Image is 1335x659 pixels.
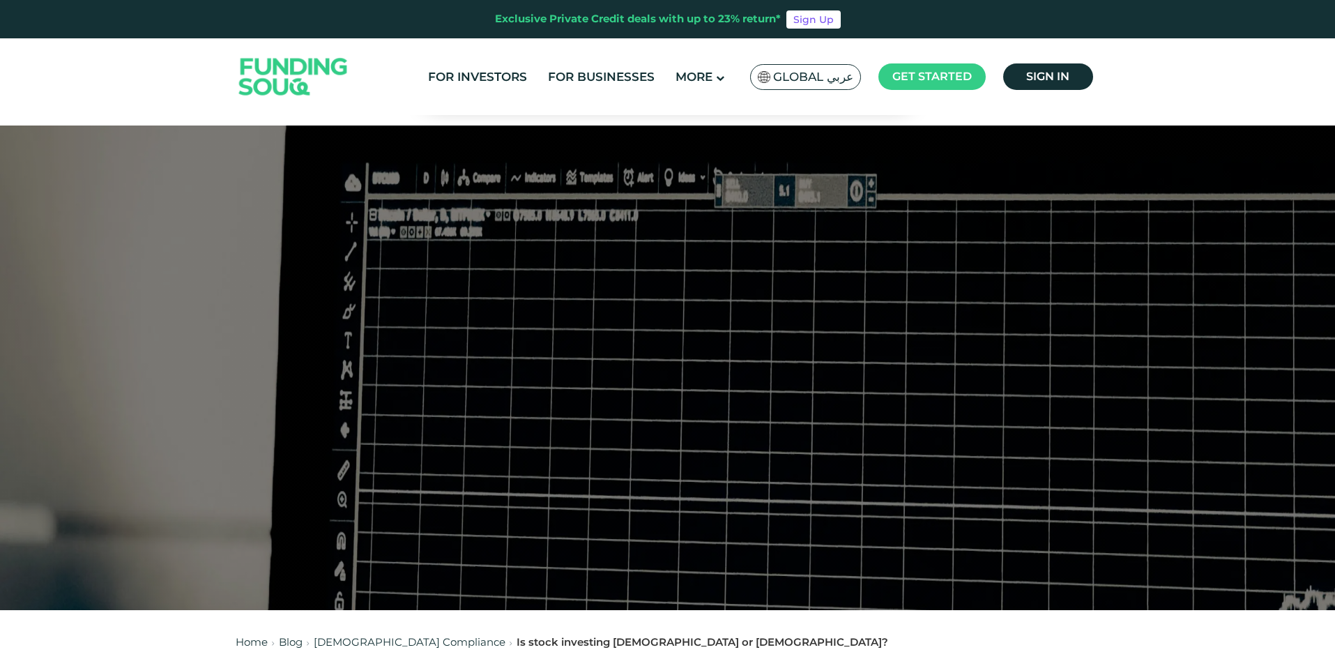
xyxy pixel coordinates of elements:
[1003,63,1093,90] a: Sign in
[786,10,841,29] a: Sign Up
[892,70,972,83] span: Get started
[517,635,888,651] div: Is stock investing [DEMOGRAPHIC_DATA] or [DEMOGRAPHIC_DATA]?
[676,70,712,84] span: More
[758,71,770,83] img: SA Flag
[314,635,505,649] a: [DEMOGRAPHIC_DATA] Compliance
[544,66,658,89] a: For Businesses
[1026,70,1069,83] span: Sign in
[425,66,531,89] a: For Investors
[773,69,853,85] span: Global عربي
[225,42,362,112] img: Logo
[279,635,303,649] a: Blog
[236,635,268,649] a: Home
[495,11,781,27] div: Exclusive Private Credit deals with up to 23% return*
